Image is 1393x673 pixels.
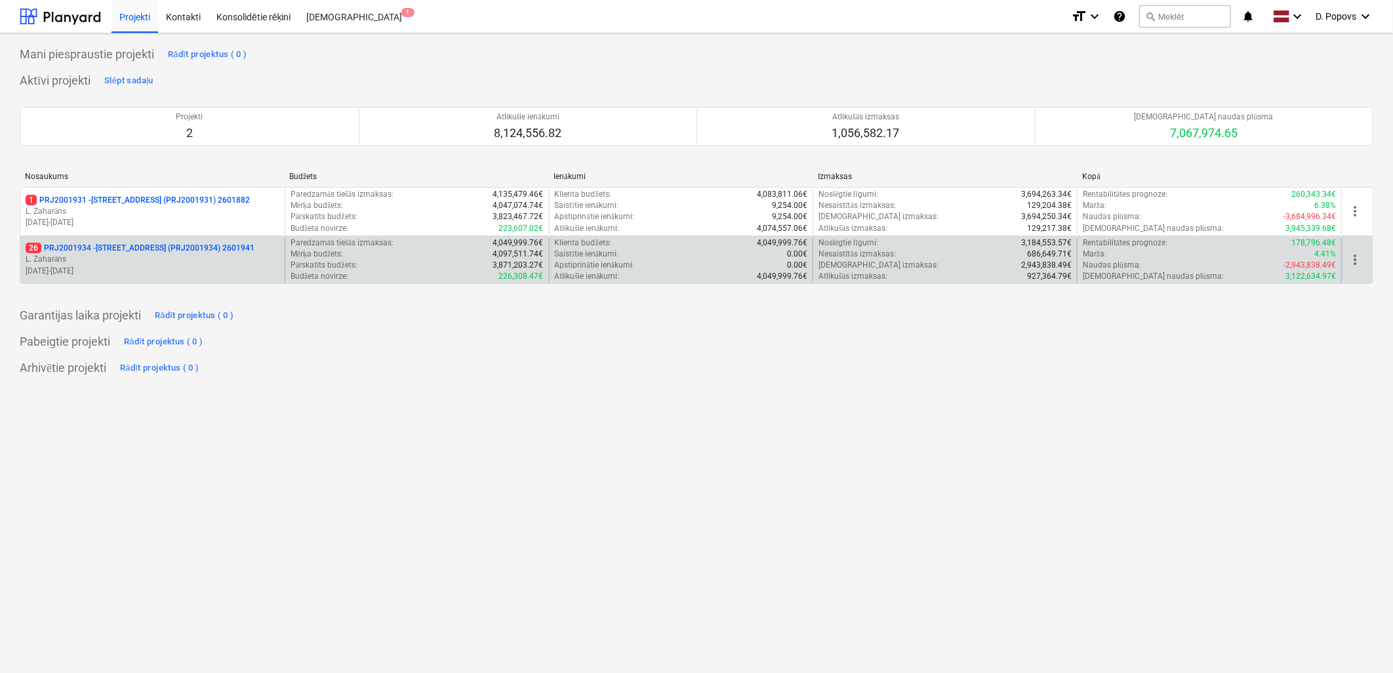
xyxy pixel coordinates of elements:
p: 4,047,074.74€ [493,200,544,211]
p: [DEMOGRAPHIC_DATA] naudas plūsma : [1083,271,1224,282]
p: 4.41% [1314,249,1336,260]
p: Mani piespraustie projekti [20,47,154,62]
p: 3,122,634.97€ [1285,271,1336,282]
div: Slēpt sadaļu [104,73,153,89]
p: Paredzamās tiešās izmaksas : [291,189,394,200]
p: 2,943,838.49€ [1021,260,1072,271]
div: Rādīt projektus ( 0 ) [168,47,247,62]
span: D. Popovs [1316,11,1356,22]
p: [DATE] - [DATE] [26,217,279,228]
span: 26 [26,243,41,253]
span: 1 [26,195,37,205]
p: L. Zaharāns [26,254,279,265]
p: 129,217.38€ [1027,223,1072,234]
p: 686,649.71€ [1027,249,1072,260]
button: Slēpt sadaļu [101,70,157,91]
p: Saistītie ienākumi : [555,200,619,211]
span: search [1145,11,1156,22]
p: Mērķa budžets : [291,200,344,211]
div: Izmaksas [818,172,1072,181]
p: 129,204.38€ [1027,200,1072,211]
i: Zināšanu pamats [1113,9,1126,24]
i: format_size [1071,9,1087,24]
p: Projekti [176,112,203,123]
div: Kopā [1083,172,1337,182]
p: [DEMOGRAPHIC_DATA] naudas plūsma : [1083,223,1224,234]
p: Pabeigtie projekti [20,334,110,350]
p: [DATE] - [DATE] [26,266,279,277]
p: L. Zaharāns [26,206,279,217]
p: Klienta budžets : [555,237,611,249]
button: Rādīt projektus ( 0 ) [165,44,251,65]
p: Budžeta novirze : [291,271,348,282]
p: Naudas plūsma : [1083,211,1141,222]
p: PRJ2001934 - [STREET_ADDRESS] (PRJ2001934) 2601941 [26,243,254,254]
span: 1 [401,8,414,17]
p: 4,083,811.06€ [757,189,807,200]
div: Nosaukums [25,172,279,181]
button: Rādīt projektus ( 0 ) [117,357,203,378]
i: keyboard_arrow_down [1358,9,1373,24]
iframe: Chat Widget [1327,610,1393,673]
p: Atlikušās izmaksas : [818,223,887,234]
p: Nesaistītās izmaksas : [818,249,896,260]
p: 3,184,553.57€ [1021,237,1072,249]
p: Rentabilitātes prognoze : [1083,237,1167,249]
p: 927,364.79€ [1027,271,1072,282]
div: 26PRJ2001934 -[STREET_ADDRESS] (PRJ2001934) 2601941L. Zaharāns[DATE]-[DATE] [26,243,279,276]
p: 4,049,999.76€ [493,237,544,249]
p: Paredzamās tiešās izmaksas : [291,237,394,249]
p: 9,254.00€ [772,211,807,222]
p: Apstiprinātie ienākumi : [555,260,635,271]
p: 3,694,263.34€ [1021,189,1072,200]
p: 3,871,203.27€ [493,260,544,271]
p: Saistītie ienākumi : [555,249,619,260]
p: 4,049,999.76€ [757,271,807,282]
p: Atlikušās izmaksas [832,112,900,123]
p: 6.38% [1314,200,1336,211]
p: PRJ2001931 - [STREET_ADDRESS] (PRJ2001931) 2601882 [26,195,250,206]
i: notifications [1242,9,1255,24]
div: Rādīt projektus ( 0 ) [124,335,203,350]
p: [DEMOGRAPHIC_DATA] naudas plūsma [1135,112,1274,123]
p: Marža : [1083,200,1106,211]
p: 3,945,339.68€ [1285,223,1336,234]
div: Ienākumi [554,172,807,182]
p: 3,823,467.72€ [493,211,544,222]
span: more_vert [1347,203,1363,219]
div: Rādīt projektus ( 0 ) [120,361,199,376]
button: Rādīt projektus ( 0 ) [151,305,237,326]
p: Naudas plūsma : [1083,260,1141,271]
p: 8,124,556.82 [494,125,561,141]
p: 1,056,582.17 [832,125,900,141]
p: 4,097,511.74€ [493,249,544,260]
p: 260,343.34€ [1291,189,1336,200]
p: Atlikušās izmaksas : [818,271,887,282]
p: Nesaistītās izmaksas : [818,200,896,211]
p: Garantijas laika projekti [20,308,141,323]
div: Budžets [289,172,543,182]
p: Arhivētie projekti [20,360,106,376]
p: 223,607.02€ [499,223,544,234]
p: Mērķa budžets : [291,249,344,260]
span: more_vert [1347,252,1363,268]
i: keyboard_arrow_down [1289,9,1305,24]
p: Noslēgtie līgumi : [818,189,878,200]
p: Marža : [1083,249,1106,260]
i: keyboard_arrow_down [1087,9,1102,24]
p: Atlikušie ienākumi : [555,223,620,234]
button: Meklēt [1139,5,1231,28]
p: Aktīvi projekti [20,73,91,89]
p: -3,684,996.34€ [1283,211,1336,222]
p: Noslēgtie līgumi : [818,237,878,249]
p: 178,796.48€ [1291,237,1336,249]
p: 3,694,250.34€ [1021,211,1072,222]
div: Rādīt projektus ( 0 ) [155,308,234,323]
p: [DEMOGRAPHIC_DATA] izmaksas : [818,260,939,271]
p: Pārskatīts budžets : [291,211,357,222]
p: Atlikušie ienākumi : [555,271,620,282]
p: Rentabilitātes prognoze : [1083,189,1167,200]
p: 0.00€ [787,260,807,271]
p: [DEMOGRAPHIC_DATA] izmaksas : [818,211,939,222]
